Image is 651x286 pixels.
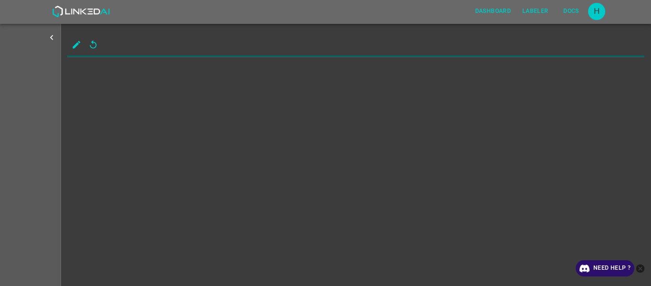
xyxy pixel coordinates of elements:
[588,3,605,20] button: Open settings
[43,29,61,46] button: show more
[576,260,634,276] a: Need Help ?
[68,36,85,53] button: add to shopping cart
[634,260,646,276] button: close-help
[517,1,554,21] a: Labeler
[52,6,110,17] img: LinkedAI
[469,1,517,21] a: Dashboard
[471,3,515,19] button: Dashboard
[556,3,586,19] button: Docs
[554,1,588,21] a: Docs
[519,3,552,19] button: Labeler
[588,3,605,20] div: H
